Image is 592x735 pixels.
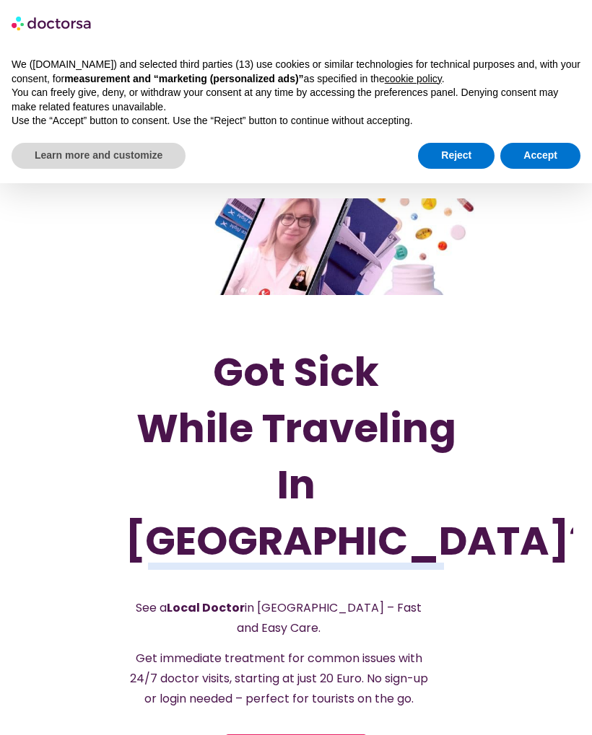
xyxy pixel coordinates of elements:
span: Get immediate treatment for common issues with 24/7 doctor visits, starting at just 20 Euro. No s... [130,650,428,707]
button: Accept [500,143,580,169]
img: logo [12,12,92,35]
p: You can freely give, deny, or withdraw your consent at any time by accessing the preferences pane... [12,86,580,114]
h1: Got Sick While Traveling In [GEOGRAPHIC_DATA]? [125,344,466,569]
strong: measurement and “marketing (personalized ads)” [64,73,303,84]
p: Use the “Accept” button to consent. Use the “Reject” button to continue without accepting. [12,114,580,128]
button: Learn more and customize [12,143,186,169]
p: We ([DOMAIN_NAME]) and selected third parties (13) use cookies or similar technologies for techni... [12,58,580,86]
button: Reject [418,143,495,169]
strong: Local Doctor [167,599,245,616]
a: cookie policy [385,73,442,84]
span: See a in [GEOGRAPHIC_DATA] – Fast and Easy Care. [136,599,422,636]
